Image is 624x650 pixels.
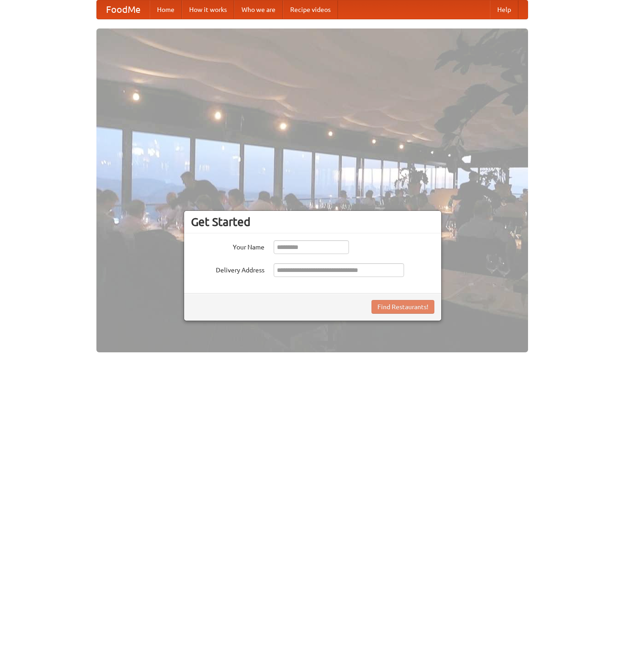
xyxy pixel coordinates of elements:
[234,0,283,19] a: Who we are
[191,215,434,229] h3: Get Started
[97,0,150,19] a: FoodMe
[371,300,434,314] button: Find Restaurants!
[150,0,182,19] a: Home
[182,0,234,19] a: How it works
[283,0,338,19] a: Recipe videos
[191,240,264,252] label: Your Name
[191,263,264,275] label: Delivery Address
[490,0,518,19] a: Help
